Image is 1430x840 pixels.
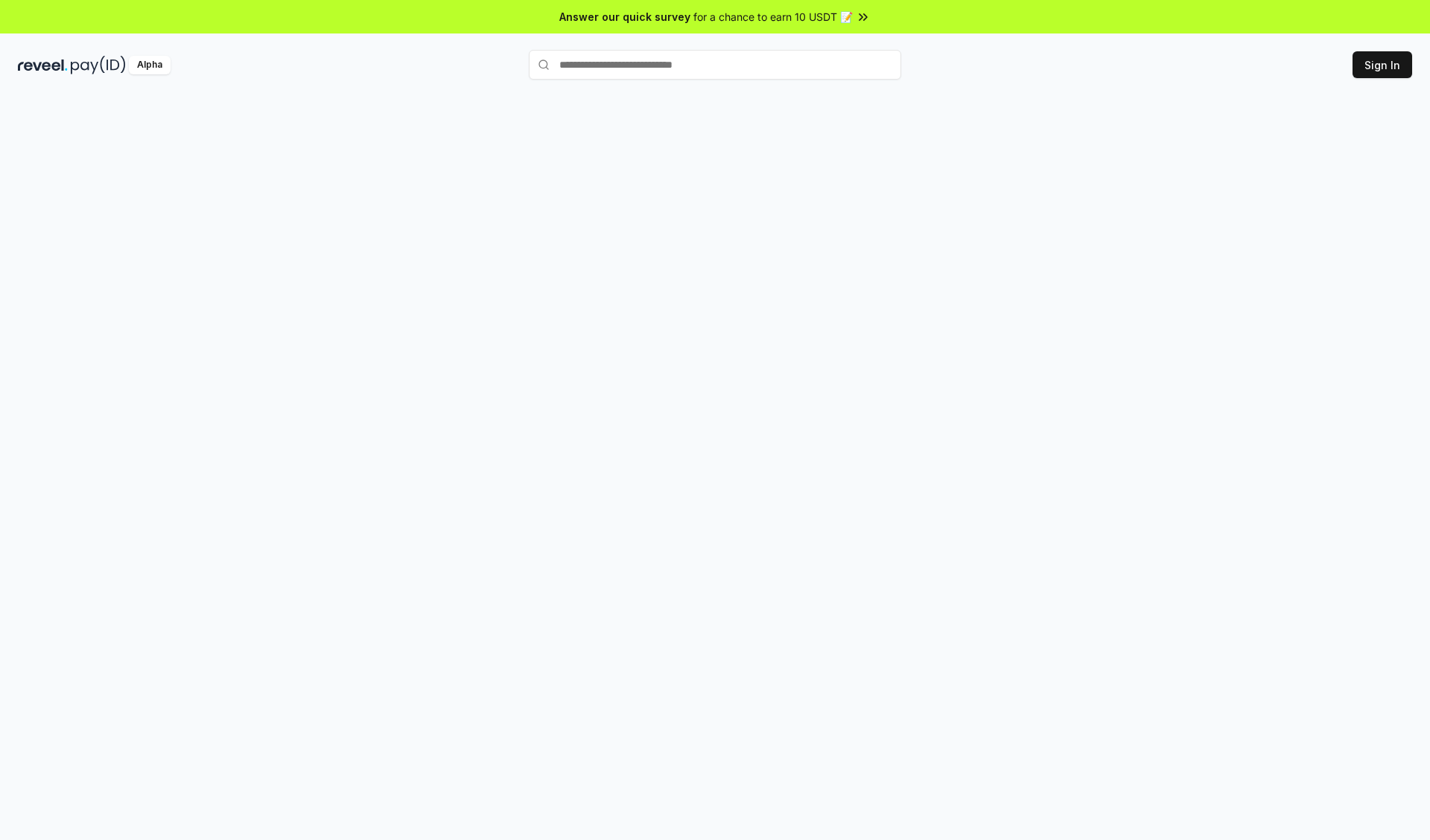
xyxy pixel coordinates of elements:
div: Alpha [129,56,171,74]
img: pay_id [71,56,126,74]
img: reveel_dark [18,56,68,74]
button: Sign In [1353,51,1412,78]
span: for a chance to earn 10 USDT 📝 [693,9,853,25]
span: Answer our quick survey [559,9,690,25]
